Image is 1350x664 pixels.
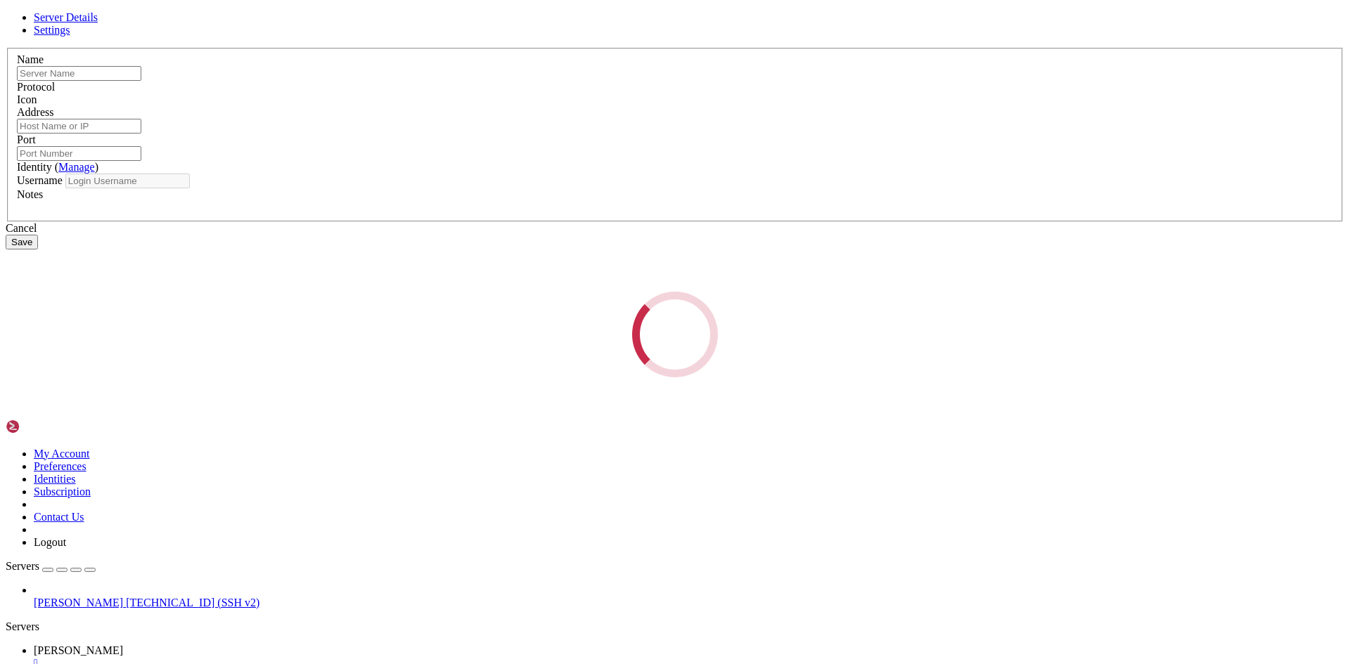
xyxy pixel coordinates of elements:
[34,644,123,656] span: [PERSON_NAME]
[34,11,98,23] a: Server Details
[17,53,44,65] label: Name
[17,81,55,93] label: Protocol
[34,597,1344,609] a: [PERSON_NAME] [TECHNICAL_ID] (SSH v2)
[17,66,141,81] input: Server Name
[34,473,76,485] a: Identities
[6,419,86,434] img: Shellngn
[34,486,91,497] a: Subscription
[34,536,66,548] a: Logout
[34,448,90,460] a: My Account
[17,146,141,161] input: Port Number
[626,286,724,383] div: Loading...
[34,460,86,472] a: Preferences
[6,235,38,249] button: Save
[17,106,53,118] label: Address
[17,188,43,200] label: Notes
[34,597,123,608] span: [PERSON_NAME]
[6,560,96,572] a: Servers
[17,174,63,186] label: Username
[17,161,98,173] label: Identity
[34,584,1344,609] li: [PERSON_NAME] [TECHNICAL_ID] (SSH v2)
[58,161,95,173] a: Manage
[6,222,1344,235] div: Cancel
[17,119,141,134] input: Host Name or IP
[65,174,190,188] input: Login Username
[6,560,39,572] span: Servers
[6,620,1344,633] div: Servers
[6,18,11,30] div: (0, 1)
[17,134,36,145] label: Port
[6,6,1167,18] x-row: Connecting vnet-westus3-1/snet-westus3-1...
[55,161,98,173] span: ( )
[34,24,70,36] a: Settings
[17,93,37,105] label: Icon
[126,597,259,608] span: [TECHNICAL_ID] (SSH v2)
[34,511,84,523] a: Contact Us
